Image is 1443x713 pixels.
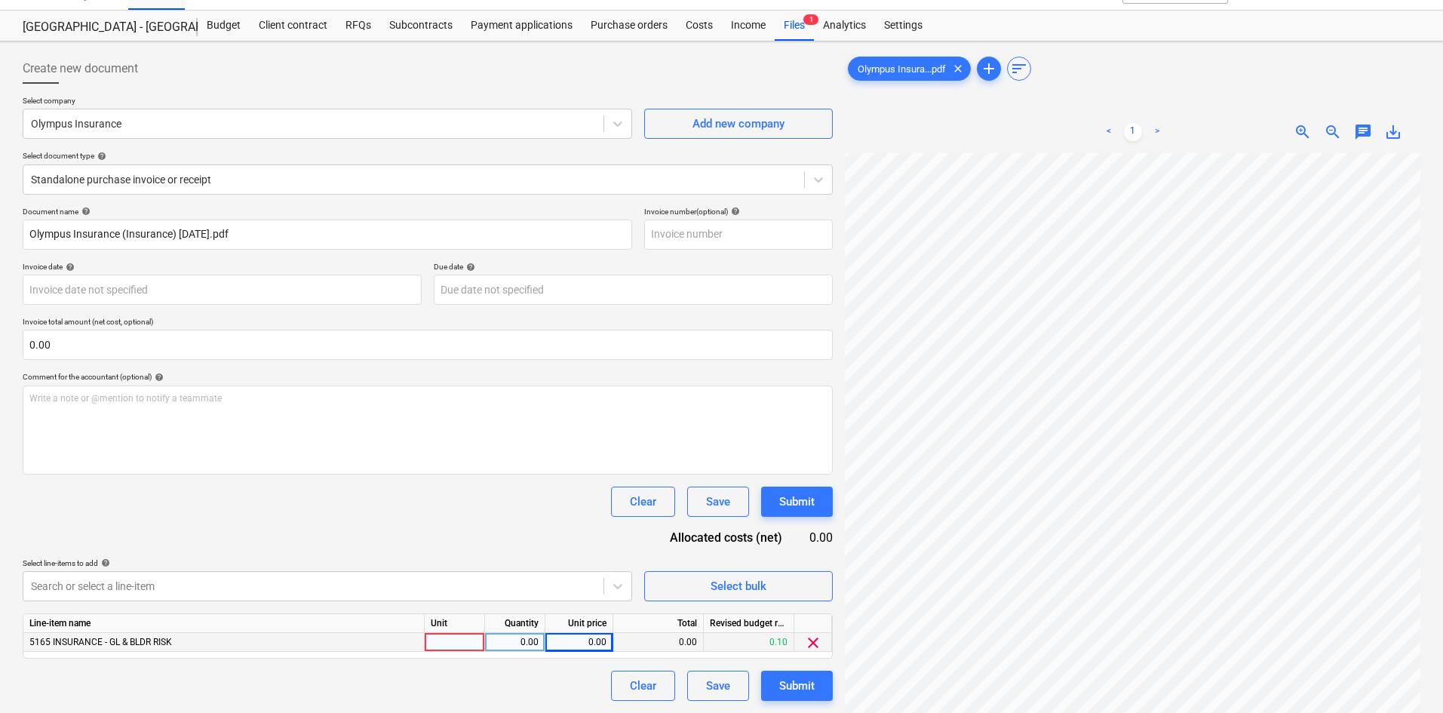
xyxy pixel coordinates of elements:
a: Purchase orders [582,11,677,41]
a: Budget [198,11,250,41]
a: Income [722,11,775,41]
div: Clear [630,492,656,512]
div: Invoice number (optional) [644,207,833,217]
a: Previous page [1100,123,1118,141]
div: Revised budget remaining [704,614,794,633]
div: Submit [779,492,815,512]
input: Document name [23,220,632,250]
span: clear [804,634,822,652]
div: [GEOGRAPHIC_DATA] - [GEOGRAPHIC_DATA] [23,20,180,35]
iframe: Chat Widget [1368,641,1443,713]
a: Subcontracts [380,11,462,41]
a: RFQs [336,11,380,41]
div: Save [706,492,730,512]
a: Page 1 is your current page [1124,123,1142,141]
span: Create new document [23,60,138,78]
a: Next page [1148,123,1166,141]
div: Select document type [23,151,833,161]
div: Submit [779,676,815,696]
span: help [728,207,740,216]
input: Invoice total amount (net cost, optional) [23,330,833,360]
div: 0.00 [806,529,833,546]
div: Document name [23,207,632,217]
input: Invoice number [644,220,833,250]
a: Settings [875,11,932,41]
input: Due date not specified [434,275,833,305]
span: save_alt [1384,123,1402,141]
div: Quantity [485,614,545,633]
button: Submit [761,487,833,517]
div: 0.10 [704,633,794,652]
span: zoom_in [1294,123,1312,141]
div: Olympus Insura...pdf [848,57,971,81]
span: help [94,152,106,161]
div: Select line-items to add [23,558,632,568]
div: 0.00 [551,633,606,652]
div: Save [706,676,730,696]
a: Files1 [775,11,814,41]
div: Add new company [692,114,784,134]
span: clear [949,60,967,78]
button: Select bulk [644,571,833,601]
button: Clear [611,487,675,517]
span: help [78,207,91,216]
span: 5165 INSURANCE - GL & BLDR RISK [29,637,172,647]
button: Submit [761,671,833,701]
p: Select company [23,96,632,109]
div: 0.00 [491,633,539,652]
div: Due date [434,262,833,272]
button: Save [687,487,749,517]
span: chat [1354,123,1372,141]
div: Files [775,11,814,41]
a: Costs [677,11,722,41]
span: sort [1010,60,1028,78]
button: Clear [611,671,675,701]
span: help [463,263,475,272]
p: Invoice total amount (net cost, optional) [23,317,833,330]
a: Analytics [814,11,875,41]
div: Clear [630,676,656,696]
div: Select bulk [711,576,766,596]
a: Client contract [250,11,336,41]
button: Save [687,671,749,701]
span: zoom_out [1324,123,1342,141]
button: Add new company [644,109,833,139]
a: Payment applications [462,11,582,41]
div: Allocated costs (net) [637,529,806,546]
span: help [98,558,110,567]
span: add [980,60,998,78]
span: 1 [803,14,818,25]
div: 0.00 [613,633,704,652]
div: Line-item name [23,614,425,633]
span: help [152,373,164,382]
div: Total [613,614,704,633]
div: Unit price [545,614,613,633]
div: Invoice date [23,262,422,272]
div: Comment for the accountant (optional) [23,372,833,382]
input: Invoice date not specified [23,275,422,305]
span: Olympus Insura...pdf [849,63,955,75]
span: help [63,263,75,272]
div: Unit [425,614,485,633]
